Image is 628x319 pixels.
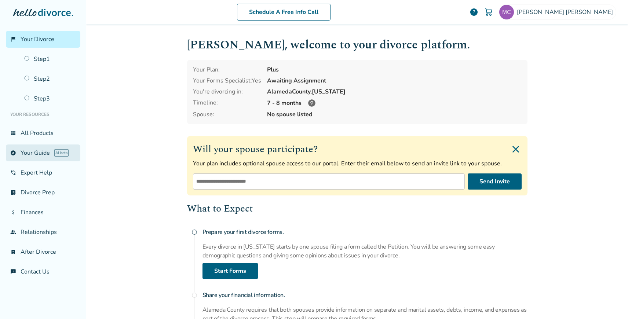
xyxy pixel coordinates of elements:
[10,170,16,176] span: phone_in_talk
[468,173,522,190] button: Send Invite
[54,149,69,157] span: AI beta
[6,107,80,122] li: Your Resources
[202,263,258,279] a: Start Forms
[193,110,261,118] span: Spouse:
[6,224,80,241] a: groupRelationships
[10,269,16,275] span: chat_info
[193,99,261,107] div: Timeline:
[202,288,527,302] h4: Share your financial information.
[499,5,514,19] img: Testing CA
[202,225,527,239] h4: Prepare your first divorce forms.
[10,209,16,215] span: attach_money
[193,142,522,157] h2: Will your spouse participate?
[10,36,16,42] span: flag_2
[470,8,478,16] a: help
[20,70,80,87] a: Step2
[267,110,522,118] span: No spouse listed
[187,201,527,216] h2: What to Expect
[10,229,16,235] span: group
[20,90,80,107] a: Step3
[193,159,522,168] p: Your plan includes optional spouse access to our portal. Enter their email below to send an invit...
[6,184,80,201] a: list_alt_checkDivorce Prep
[6,263,80,280] a: chat_infoContact Us
[21,35,54,43] span: Your Divorce
[193,77,261,85] div: Your Forms Specialist: Yes
[267,99,522,107] div: 7 - 8 months
[517,8,616,16] span: [PERSON_NAME] [PERSON_NAME]
[193,66,261,74] div: Your Plan:
[6,125,80,142] a: view_listAll Products
[10,150,16,156] span: explore
[484,8,493,16] img: Cart
[267,88,522,96] div: Alameda County, [US_STATE]
[6,164,80,181] a: phone_in_talkExpert Help
[193,88,261,96] div: You're divorcing in:
[191,229,197,235] span: radio_button_unchecked
[6,31,80,48] a: flag_2Your Divorce
[6,144,80,161] a: exploreYour GuideAI beta
[202,242,527,260] p: Every divorce in [US_STATE] starts by one spouse filing a form called the Petition. You will be a...
[10,190,16,195] span: list_alt_check
[267,66,522,74] div: Plus
[6,243,80,260] a: bookmark_checkAfter Divorce
[187,36,527,54] h1: [PERSON_NAME] , welcome to your divorce platform.
[10,130,16,136] span: view_list
[20,51,80,67] a: Step1
[267,77,522,85] div: Awaiting Assignment
[510,143,522,155] img: Close invite form
[6,204,80,221] a: attach_moneyFinances
[10,249,16,255] span: bookmark_check
[191,292,197,298] span: radio_button_unchecked
[237,4,331,21] a: Schedule A Free Info Call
